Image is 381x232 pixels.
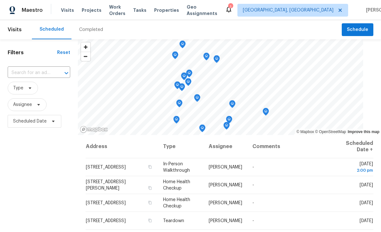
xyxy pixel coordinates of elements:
[247,135,334,158] th: Comments
[209,183,242,187] span: [PERSON_NAME]
[158,135,204,158] th: Type
[8,23,22,37] span: Visits
[154,7,179,13] span: Properties
[228,4,233,10] div: 1
[213,55,220,65] div: Map marker
[339,162,373,174] span: [DATE]
[209,201,242,205] span: [PERSON_NAME]
[13,85,23,91] span: Type
[360,201,373,205] span: [DATE]
[174,81,181,91] div: Map marker
[80,126,108,133] a: Mapbox homepage
[186,70,192,79] div: Map marker
[57,49,70,56] div: Reset
[40,26,64,33] div: Scheduled
[360,219,373,223] span: [DATE]
[181,72,187,82] div: Map marker
[147,164,153,170] button: Copy Address
[229,100,235,110] div: Map marker
[194,94,200,104] div: Map marker
[209,219,242,223] span: [PERSON_NAME]
[252,219,254,223] span: -
[8,49,57,56] h1: Filters
[296,130,314,134] a: Mapbox
[339,167,373,174] div: 2:00 pm
[81,42,90,52] button: Zoom in
[147,200,153,206] button: Copy Address
[252,183,254,187] span: -
[81,52,90,61] button: Zoom out
[86,180,126,191] span: [STREET_ADDRESS][PERSON_NAME]
[199,124,205,134] div: Map marker
[147,185,153,191] button: Copy Address
[243,7,333,13] span: [GEOGRAPHIC_DATA], [GEOGRAPHIC_DATA]
[8,68,52,78] input: Search for an address...
[333,135,373,158] th: Scheduled Date ↑
[86,219,126,223] span: [STREET_ADDRESS]
[173,116,180,126] div: Map marker
[263,108,269,118] div: Map marker
[86,135,158,158] th: Address
[86,165,126,169] span: [STREET_ADDRESS]
[252,165,254,169] span: -
[79,26,103,33] div: Completed
[252,201,254,205] span: -
[163,198,190,208] span: Home Health Checkup
[13,118,47,124] span: Scheduled Date
[223,122,230,132] div: Map marker
[179,83,185,93] div: Map marker
[163,162,190,173] span: In-Person Walkthrough
[176,100,183,109] div: Map marker
[315,130,346,134] a: OpenStreetMap
[22,7,43,13] span: Maestro
[185,78,191,88] div: Map marker
[204,135,247,158] th: Assignee
[82,7,101,13] span: Projects
[187,4,217,17] span: Geo Assignments
[86,201,126,205] span: [STREET_ADDRESS]
[203,53,210,63] div: Map marker
[348,130,379,134] a: Improve this map
[226,116,232,126] div: Map marker
[163,180,190,191] span: Home Health Checkup
[360,183,373,187] span: [DATE]
[209,165,242,169] span: [PERSON_NAME]
[78,39,363,135] canvas: Map
[163,219,184,223] span: Teardown
[147,218,153,223] button: Copy Address
[133,8,146,12] span: Tasks
[172,51,178,61] div: Map marker
[61,7,74,13] span: Visits
[347,26,368,34] span: Schedule
[62,69,71,78] button: Open
[179,41,186,50] div: Map marker
[342,23,373,36] button: Schedule
[13,101,32,108] span: Assignee
[109,4,125,17] span: Work Orders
